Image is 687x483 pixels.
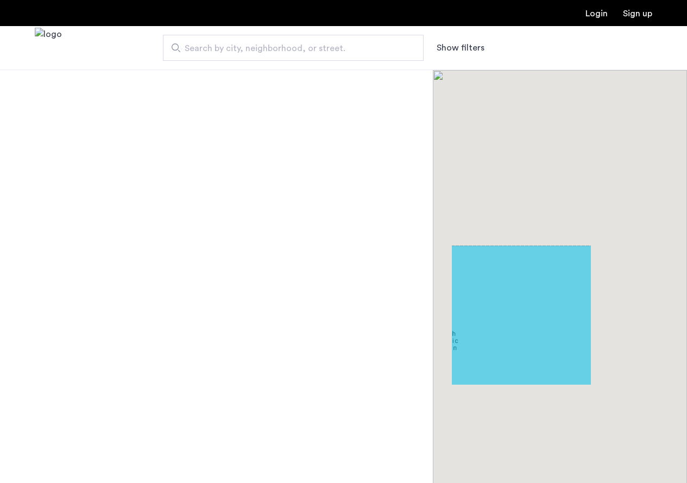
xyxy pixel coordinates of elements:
[623,9,652,18] a: Registration
[437,41,484,54] button: Show or hide filters
[585,9,608,18] a: Login
[185,42,393,55] span: Search by city, neighborhood, or street.
[163,35,424,61] input: Apartment Search
[35,28,62,68] a: Cazamio Logo
[35,28,62,68] img: logo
